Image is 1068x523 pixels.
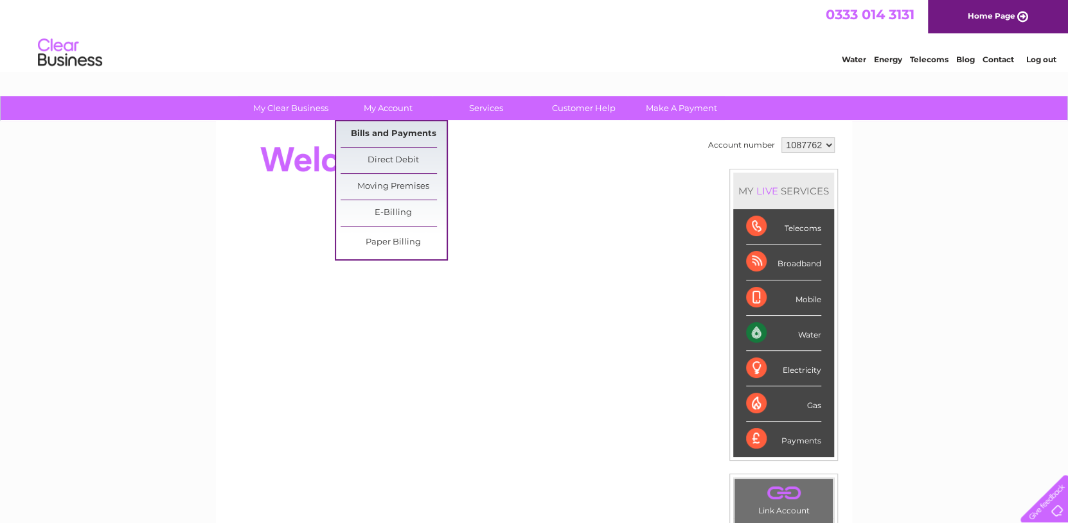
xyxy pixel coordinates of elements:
a: 0333 014 3131 [826,6,914,22]
a: . [738,482,830,504]
div: Payments [746,422,821,456]
div: Gas [746,386,821,422]
img: logo.png [37,33,103,73]
a: Customer Help [531,96,637,120]
div: MY SERVICES [733,173,834,209]
a: My Clear Business [238,96,344,120]
a: Moving Premises [341,174,447,200]
div: Water [746,316,821,351]
a: Water [842,55,866,64]
a: Direct Debit [341,148,447,173]
a: Make A Payment [628,96,734,120]
td: Account number [705,134,778,156]
a: Contact [983,55,1014,64]
div: Clear Business is a trading name of Verastar Limited (registered in [GEOGRAPHIC_DATA] No. 3667643... [231,7,839,62]
a: Services [433,96,539,120]
a: Blog [956,55,975,64]
a: Telecoms [910,55,948,64]
div: LIVE [754,185,781,197]
a: Log out [1026,55,1056,64]
a: Paper Billing [341,230,447,255]
a: E-Billing [341,200,447,226]
div: Broadband [746,244,821,280]
a: Energy [874,55,902,64]
div: Telecoms [746,209,821,244]
div: Electricity [746,351,821,386]
div: Mobile [746,280,821,316]
a: Bills and Payments [341,121,447,147]
td: Link Account [734,478,833,519]
a: My Account [335,96,441,120]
